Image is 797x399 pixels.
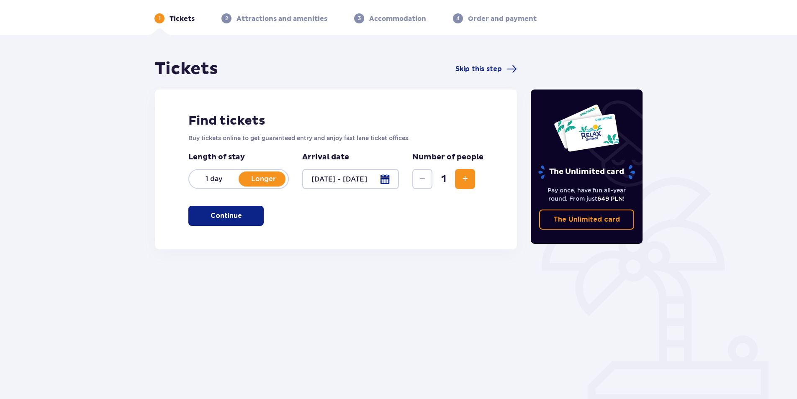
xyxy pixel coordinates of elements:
[225,15,228,22] p: 2
[597,195,623,202] span: 649 PLN
[170,14,195,23] p: Tickets
[434,173,453,185] span: 1
[239,174,288,184] p: Longer
[553,104,620,152] img: Two entry cards to Suntago with the word 'UNLIMITED RELAX', featuring a white background with tro...
[188,134,483,142] p: Buy tickets online to get guaranteed entry and enjoy fast lane ticket offices.
[455,64,502,74] span: Skip this step
[539,210,635,230] a: The Unlimited card
[159,15,161,22] p: 1
[354,13,426,23] div: 3Accommodation
[188,152,289,162] p: Length of stay
[221,13,327,23] div: 2Attractions and amenities
[188,206,264,226] button: Continue
[539,186,635,203] p: Pay once, have fun all-year round. From just !
[537,165,636,179] p: The Unlimited card
[211,211,242,220] p: Continue
[188,113,483,129] h2: Find tickets
[456,15,460,22] p: 4
[455,64,517,74] a: Skip this step
[155,59,218,79] h1: Tickets
[468,14,537,23] p: Order and payment
[455,169,475,189] button: Increase
[412,169,432,189] button: Decrease
[553,215,620,224] p: The Unlimited card
[453,13,537,23] div: 4Order and payment
[369,14,426,23] p: Accommodation
[412,152,483,162] p: Number of people
[358,15,361,22] p: 3
[154,13,195,23] div: 1Tickets
[237,14,327,23] p: Attractions and amenities
[189,174,239,184] p: 1 day
[302,152,349,162] p: Arrival date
